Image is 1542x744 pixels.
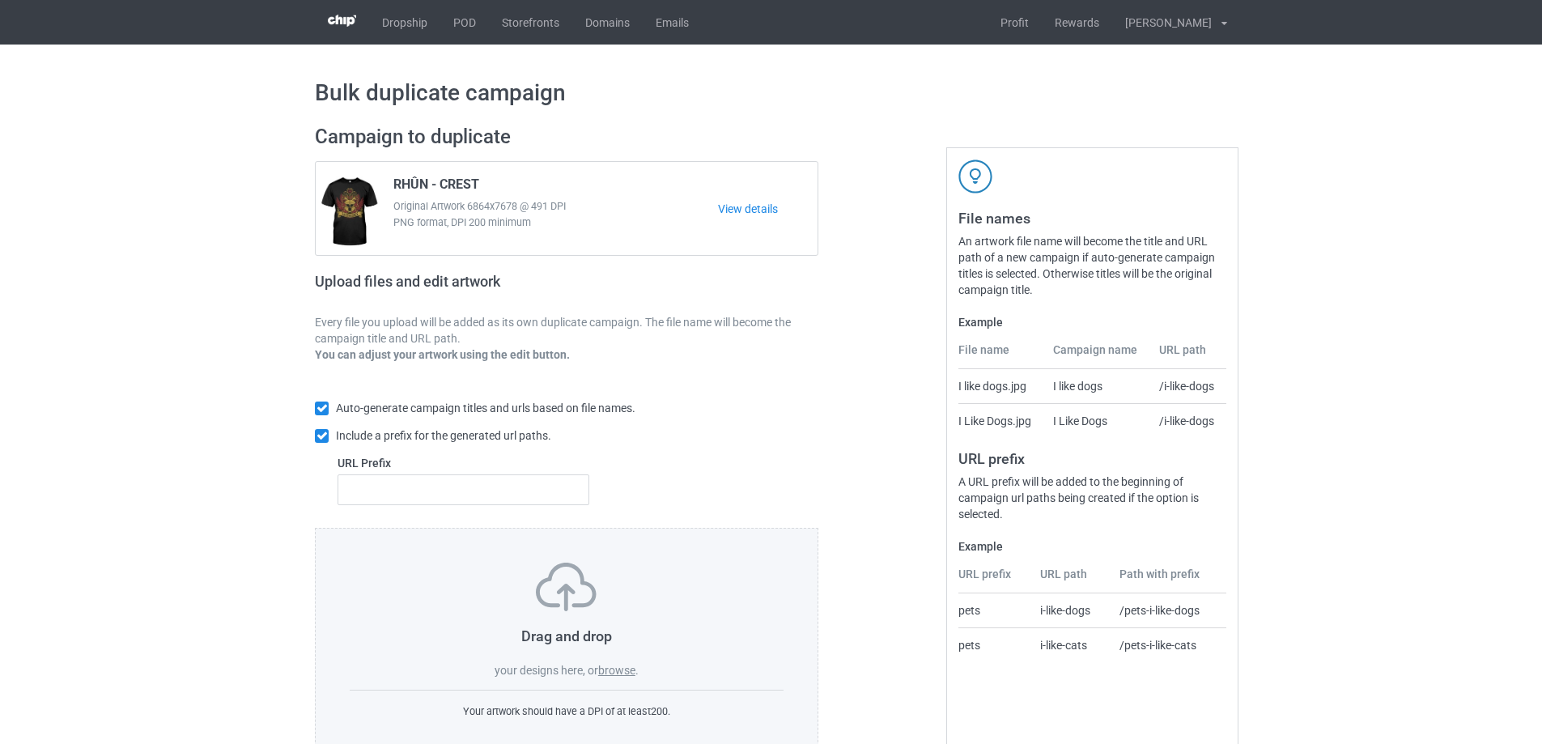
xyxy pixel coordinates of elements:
[1111,627,1226,662] td: /pets-i-like-cats
[635,664,639,677] span: .
[338,455,589,471] label: URL Prefix
[958,566,1031,593] th: URL prefix
[958,403,1043,438] td: I Like Dogs.jpg
[315,314,818,346] p: Every file you upload will be added as its own duplicate campaign. The file name will become the ...
[1031,627,1111,662] td: i-like-cats
[1111,593,1226,627] td: /pets-i-like-dogs
[1044,342,1151,369] th: Campaign name
[393,198,718,215] span: Original Artwork 6864x7678 @ 491 DPI
[536,563,597,611] img: svg+xml;base64,PD94bWwgdmVyc2lvbj0iMS4wIiBlbmNvZGluZz0iVVRGLTgiPz4KPHN2ZyB3aWR0aD0iNzVweCIgaGVpZ2...
[958,627,1031,662] td: pets
[328,15,356,27] img: 3d383065fc803cdd16c62507c020ddf8.png
[718,201,818,217] a: View details
[958,474,1226,522] div: A URL prefix will be added to the beginning of campaign url paths being created if the option is ...
[336,402,635,415] span: Auto-generate campaign titles and urls based on file names.
[315,273,617,303] h2: Upload files and edit artwork
[463,705,670,717] span: Your artwork should have a DPI of at least 200 .
[958,593,1031,627] td: pets
[495,664,598,677] span: your designs here, or
[958,233,1226,298] div: An artwork file name will become the title and URL path of a new campaign if auto-generate campai...
[315,79,1227,108] h1: Bulk duplicate campaign
[598,664,635,677] label: browse
[1031,593,1111,627] td: i-like-dogs
[1150,369,1226,403] td: /i-like-dogs
[1031,566,1111,593] th: URL path
[958,369,1043,403] td: I like dogs.jpg
[958,538,1226,555] label: Example
[958,449,1226,468] h3: URL prefix
[1044,403,1151,438] td: I Like Dogs
[1112,2,1212,43] div: [PERSON_NAME]
[393,176,479,198] span: RHÛN - CREST
[336,429,551,442] span: Include a prefix for the generated url paths.
[315,348,570,361] b: You can adjust your artwork using the edit button.
[315,125,818,150] h2: Campaign to duplicate
[958,314,1226,330] label: Example
[1150,403,1226,438] td: /i-like-dogs
[393,215,718,231] span: PNG format, DPI 200 minimum
[1111,566,1226,593] th: Path with prefix
[958,209,1226,227] h3: File names
[1150,342,1226,369] th: URL path
[958,159,992,193] img: svg+xml;base64,PD94bWwgdmVyc2lvbj0iMS4wIiBlbmNvZGluZz0iVVRGLTgiPz4KPHN2ZyB3aWR0aD0iNDJweCIgaGVpZ2...
[958,342,1043,369] th: File name
[350,627,784,645] h3: Drag and drop
[1044,369,1151,403] td: I like dogs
